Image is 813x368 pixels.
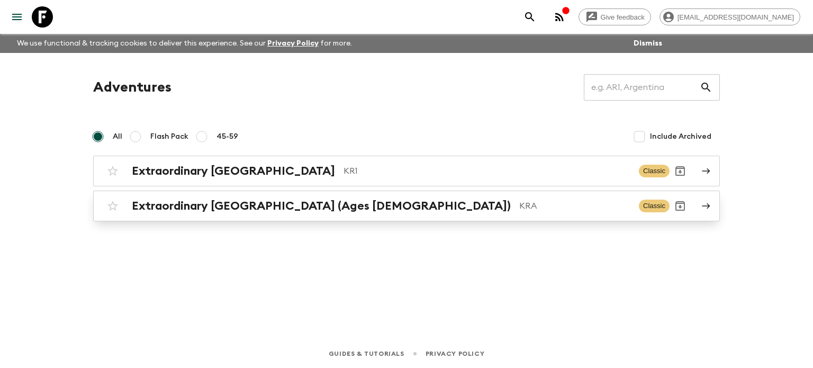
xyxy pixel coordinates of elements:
button: menu [6,6,28,28]
a: Extraordinary [GEOGRAPHIC_DATA]KR1ClassicArchive [93,156,720,186]
span: 45-59 [216,131,238,142]
button: Archive [670,195,691,217]
div: [EMAIL_ADDRESS][DOMAIN_NAME] [660,8,800,25]
span: Include Archived [650,131,711,142]
input: e.g. AR1, Argentina [584,73,700,102]
button: Archive [670,160,691,182]
span: Give feedback [595,13,651,21]
span: Classic [639,200,670,212]
h1: Adventures [93,77,171,98]
span: Classic [639,165,670,177]
h2: Extraordinary [GEOGRAPHIC_DATA] [132,164,335,178]
p: KR1 [344,165,630,177]
a: Guides & Tutorials [329,348,404,360]
span: Flash Pack [150,131,188,142]
button: search adventures [519,6,540,28]
p: We use functional & tracking cookies to deliver this experience. See our for more. [13,34,356,53]
span: [EMAIL_ADDRESS][DOMAIN_NAME] [672,13,800,21]
a: Privacy Policy [267,40,319,47]
span: All [113,131,122,142]
a: Extraordinary [GEOGRAPHIC_DATA] (Ages [DEMOGRAPHIC_DATA])KRAClassicArchive [93,191,720,221]
button: Dismiss [631,36,665,51]
h2: Extraordinary [GEOGRAPHIC_DATA] (Ages [DEMOGRAPHIC_DATA]) [132,199,511,213]
a: Give feedback [579,8,651,25]
p: KRA [519,200,630,212]
a: Privacy Policy [426,348,484,360]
